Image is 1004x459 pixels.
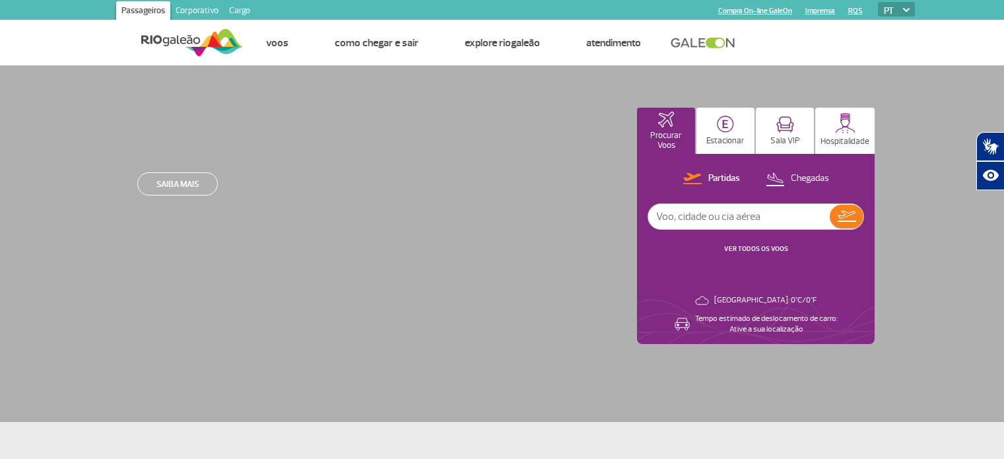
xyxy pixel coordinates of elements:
[976,132,1004,161] button: Abrir tradutor de língua de sinais.
[648,204,830,229] input: Voo, cidade ou cia aérea
[465,36,540,50] a: Explore RIOgaleão
[714,295,817,306] p: [GEOGRAPHIC_DATA]: 0°C/0°F
[696,108,754,154] button: Estacionar
[791,172,829,185] p: Chegadas
[718,7,792,15] a: Compra On-line GaleOn
[756,108,814,154] button: Sala VIP
[976,132,1004,190] div: Plugin de acessibilidade da Hand Talk.
[815,108,875,154] button: Hospitalidade
[976,161,1004,190] button: Abrir recursos assistivos.
[224,1,255,22] a: Cargo
[724,244,788,253] a: VER TODOS OS VOOS
[805,7,835,15] a: Imprensa
[116,1,170,22] a: Passageiros
[679,170,744,188] button: Partidas
[644,131,688,151] p: Procurar Voos
[835,113,855,133] img: hospitality.svg
[266,36,288,50] a: Voos
[762,170,833,188] button: Chegadas
[776,116,794,133] img: vipRoom.svg
[770,136,800,146] p: Sala VIP
[706,136,745,146] p: Estacionar
[717,116,734,133] img: carParkingHome.svg
[170,1,224,22] a: Corporativo
[848,7,863,15] a: RQS
[335,36,418,50] a: Como chegar e sair
[586,36,641,50] a: Atendimento
[637,108,695,154] button: Procurar Voos
[720,244,792,254] button: VER TODOS OS VOOS
[137,172,218,195] a: Saiba mais
[708,172,740,185] p: Partidas
[820,137,869,147] p: Hospitalidade
[658,112,674,127] img: airplaneHomeActive.svg
[695,314,838,335] p: Tempo estimado de deslocamento de carro: Ative a sua localização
